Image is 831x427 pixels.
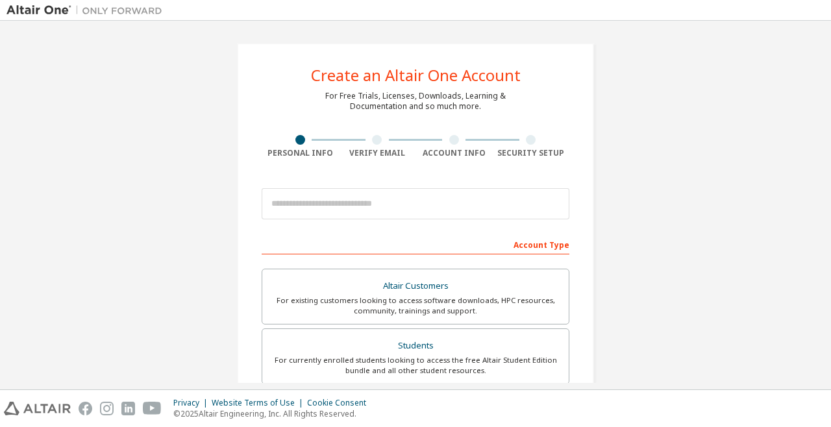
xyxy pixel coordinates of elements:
[270,277,561,295] div: Altair Customers
[493,148,570,158] div: Security Setup
[311,67,521,83] div: Create an Altair One Account
[121,402,135,415] img: linkedin.svg
[262,234,569,254] div: Account Type
[339,148,416,158] div: Verify Email
[212,398,307,408] div: Website Terms of Use
[262,148,339,158] div: Personal Info
[270,295,561,316] div: For existing customers looking to access software downloads, HPC resources, community, trainings ...
[100,402,114,415] img: instagram.svg
[173,408,374,419] p: © 2025 Altair Engineering, Inc. All Rights Reserved.
[415,148,493,158] div: Account Info
[79,402,92,415] img: facebook.svg
[6,4,169,17] img: Altair One
[270,355,561,376] div: For currently enrolled students looking to access the free Altair Student Edition bundle and all ...
[307,398,374,408] div: Cookie Consent
[173,398,212,408] div: Privacy
[143,402,162,415] img: youtube.svg
[325,91,506,112] div: For Free Trials, Licenses, Downloads, Learning & Documentation and so much more.
[4,402,71,415] img: altair_logo.svg
[270,337,561,355] div: Students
